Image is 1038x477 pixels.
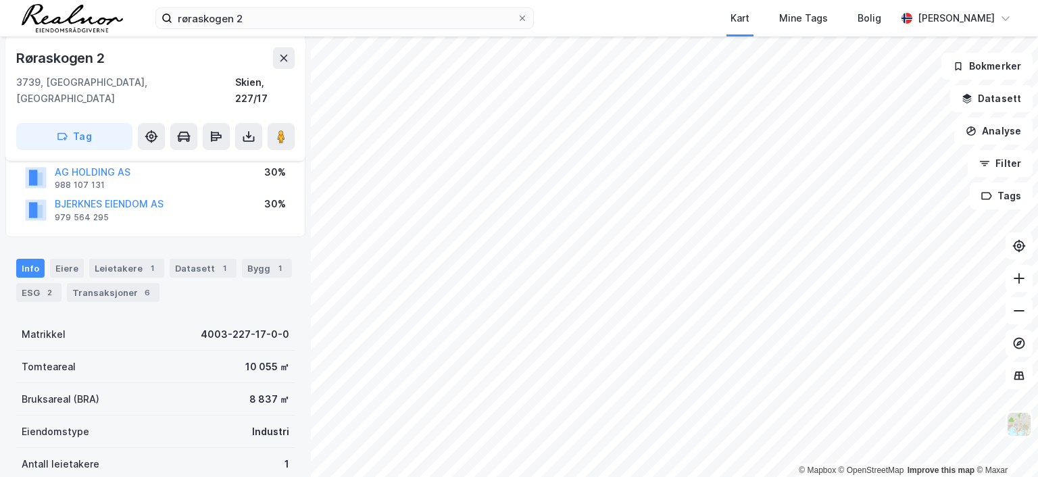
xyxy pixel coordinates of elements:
div: 2 [43,286,56,299]
a: Mapbox [799,466,836,475]
div: Industri [252,424,289,440]
div: Kart [731,10,749,26]
div: 30% [264,196,286,212]
div: 1 [285,456,289,472]
input: Søk på adresse, matrikkel, gårdeiere, leietakere eller personer [172,8,517,28]
div: 3739, [GEOGRAPHIC_DATA], [GEOGRAPHIC_DATA] [16,74,235,107]
div: Eiere [50,259,84,278]
div: Mine Tags [779,10,828,26]
div: Matrikkel [22,326,66,343]
div: 6 [141,286,154,299]
div: Datasett [170,259,237,278]
div: ESG [16,283,61,302]
iframe: Chat Widget [970,412,1038,477]
img: realnor-logo.934646d98de889bb5806.png [22,4,123,32]
div: 10 055 ㎡ [245,359,289,375]
div: Bygg [242,259,292,278]
div: 1 [145,261,159,275]
button: Bokmerker [941,53,1033,80]
div: 30% [264,164,286,180]
div: Skien, 227/17 [235,74,295,107]
div: Info [16,259,45,278]
div: Bolig [858,10,881,26]
div: Tomteareal [22,359,76,375]
div: 4003-227-17-0-0 [201,326,289,343]
div: Eiendomstype [22,424,89,440]
button: Tag [16,123,132,150]
a: Improve this map [908,466,974,475]
div: Røraskogen 2 [16,47,107,69]
div: 988 107 131 [55,180,105,191]
button: Tags [970,182,1033,209]
div: Bruksareal (BRA) [22,391,99,407]
div: Kontrollprogram for chat [970,412,1038,477]
img: Z [1006,411,1032,437]
a: OpenStreetMap [839,466,904,475]
div: Leietakere [89,259,164,278]
div: Antall leietakere [22,456,99,472]
div: 979 564 295 [55,212,109,223]
div: 1 [218,261,231,275]
button: Datasett [950,85,1033,112]
div: 8 837 ㎡ [249,391,289,407]
div: [PERSON_NAME] [918,10,995,26]
button: Analyse [954,118,1033,145]
div: Transaksjoner [67,283,159,302]
button: Filter [968,150,1033,177]
div: 1 [273,261,287,275]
